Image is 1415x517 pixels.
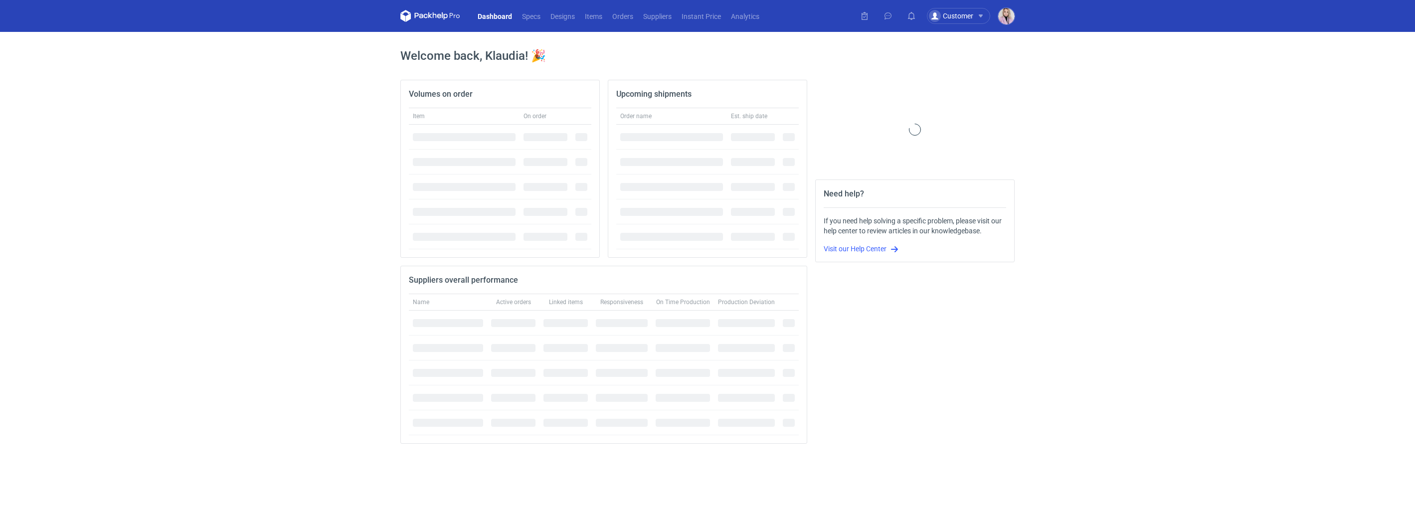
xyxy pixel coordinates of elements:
span: Linked items [549,298,583,306]
a: Dashboard [473,10,517,22]
h2: Volumes on order [409,88,473,100]
span: Name [413,298,429,306]
h2: Need help? [824,188,864,200]
a: Analytics [726,10,764,22]
span: Responsiveness [600,298,643,306]
span: Active orders [496,298,531,306]
a: Visit our Help Center [824,245,898,253]
button: Customer [927,8,998,24]
span: Production Deviation [718,298,775,306]
h1: Welcome back, Klaudia! 🎉 [400,48,1015,64]
div: Customer [929,10,973,22]
a: Orders [607,10,638,22]
svg: Packhelp Pro [400,10,460,22]
a: Suppliers [638,10,677,22]
a: Instant Price [677,10,726,22]
div: If you need help solving a specific problem, please visit our help center to review articles in o... [824,216,1006,236]
span: Item [413,112,425,120]
h2: Upcoming shipments [616,88,692,100]
a: Items [580,10,607,22]
a: Specs [517,10,545,22]
span: On Time Production [656,298,710,306]
img: Klaudia Wiśniewska [998,8,1015,24]
h2: Suppliers overall performance [409,274,518,286]
span: Order name [620,112,652,120]
a: Designs [545,10,580,22]
span: Est. ship date [731,112,767,120]
span: On order [524,112,546,120]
